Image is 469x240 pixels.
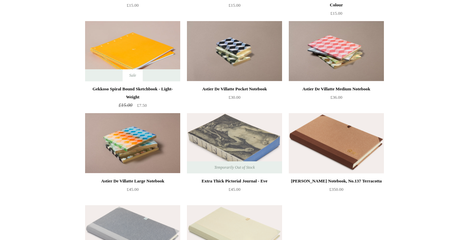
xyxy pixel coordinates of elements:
img: Astier De Villatte Medium Notebook [289,21,384,81]
img: Astier De Villatte Large Notebook [85,113,180,173]
a: Extra Thick Pictorial Journal - Eve Extra Thick Pictorial Journal - Eve Temporarily Out of Stock [187,113,282,173]
span: £15.00 [119,102,132,108]
div: [PERSON_NAME] Notebook, No.137 Terracotta [290,177,382,185]
a: [PERSON_NAME] Notebook, No.137 Terracotta £350.00 [289,177,384,205]
a: Extra Thick Pictorial Journal - Eve £45.00 [187,177,282,205]
a: Gekkoso Spiral Bound Sketchbook - Light-Weight Gekkoso Spiral Bound Sketchbook - Light-Weight Sale [85,21,180,81]
span: £15.00 [228,3,241,8]
a: Astier De Villatte Large Notebook £45.00 [85,177,180,205]
a: Astier De Villatte Pocket Notebook Astier De Villatte Pocket Notebook [187,21,282,81]
img: Steve Harrison Notebook, No.137 Terracotta [289,113,384,173]
a: Astier De Villatte Large Notebook Astier De Villatte Large Notebook [85,113,180,173]
a: Gekkoso Spiral Bound Sketchbook - Light-Weight £15.00 £7.50 [85,85,180,112]
div: Astier De Villatte Pocket Notebook [189,85,280,93]
div: Astier De Villatte Medium Notebook [290,85,382,93]
a: Astier De Villatte Medium Notebook Astier De Villatte Medium Notebook [289,21,384,81]
a: Astier De Villatte Medium Notebook £36.00 [289,85,384,112]
div: Astier De Villatte Large Notebook [87,177,179,185]
span: £15.00 [330,11,342,16]
span: £45.00 [228,187,241,192]
span: £15.00 [127,3,139,8]
img: Astier De Villatte Pocket Notebook [187,21,282,81]
span: £7.50 [137,103,147,108]
span: £30.00 [228,95,241,100]
span: £350.00 [329,187,343,192]
span: £45.00 [127,187,139,192]
a: Steve Harrison Notebook, No.137 Terracotta Steve Harrison Notebook, No.137 Terracotta [289,113,384,173]
img: Extra Thick Pictorial Journal - Eve [187,113,282,173]
div: Gekkoso Spiral Bound Sketchbook - Light-Weight [87,85,179,101]
span: £36.00 [330,95,342,100]
span: Temporarily Out of Stock [207,161,261,173]
img: Gekkoso Spiral Bound Sketchbook - Light-Weight [85,21,180,81]
a: Astier De Villatte Pocket Notebook £30.00 [187,85,282,112]
div: Extra Thick Pictorial Journal - Eve [189,177,280,185]
span: Sale [123,69,143,81]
